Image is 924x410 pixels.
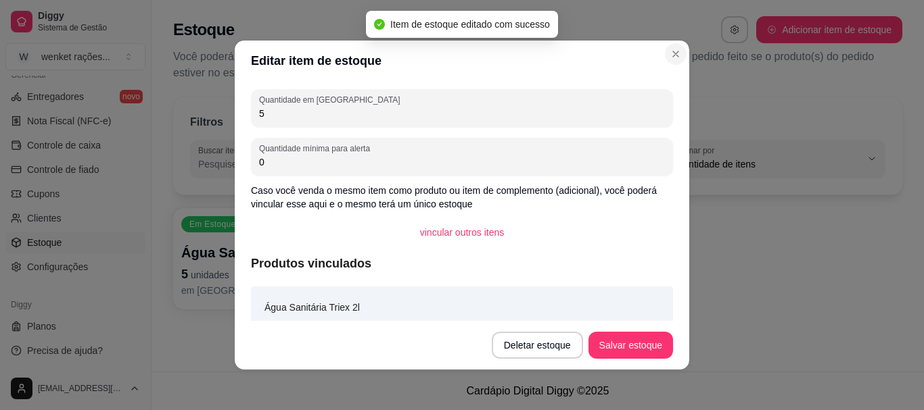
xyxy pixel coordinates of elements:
[235,41,689,81] header: Editar item de estoque
[374,19,385,30] span: check-circle
[251,184,673,211] p: Caso você venda o mesmo item como produto ou item de complemento (adicional), você poderá vincula...
[665,43,687,65] button: Close
[259,107,665,120] input: Quantidade em estoque
[492,332,583,359] button: Deletar estoque
[390,19,550,30] span: Item de estoque editado com sucesso
[259,94,405,105] label: Quantidade em [GEOGRAPHIC_DATA]
[264,300,360,315] article: Água Sanitária Triex 2l
[251,254,673,273] article: Produtos vinculados
[259,155,665,169] input: Quantidade mínima para alerta
[259,143,375,154] label: Quantidade mínima para alerta
[409,219,515,246] button: vincular outros itens
[588,332,673,359] button: Salvar estoque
